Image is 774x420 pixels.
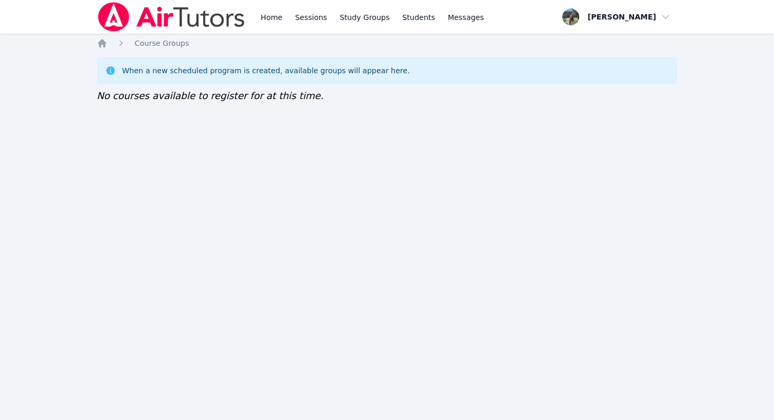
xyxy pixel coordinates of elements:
[135,38,189,48] a: Course Groups
[135,39,189,47] span: Course Groups
[97,38,678,48] nav: Breadcrumb
[122,65,410,76] div: When a new scheduled program is created, available groups will appear here.
[97,2,246,32] img: Air Tutors
[97,90,324,101] span: No courses available to register for at this time.
[448,12,484,23] span: Messages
